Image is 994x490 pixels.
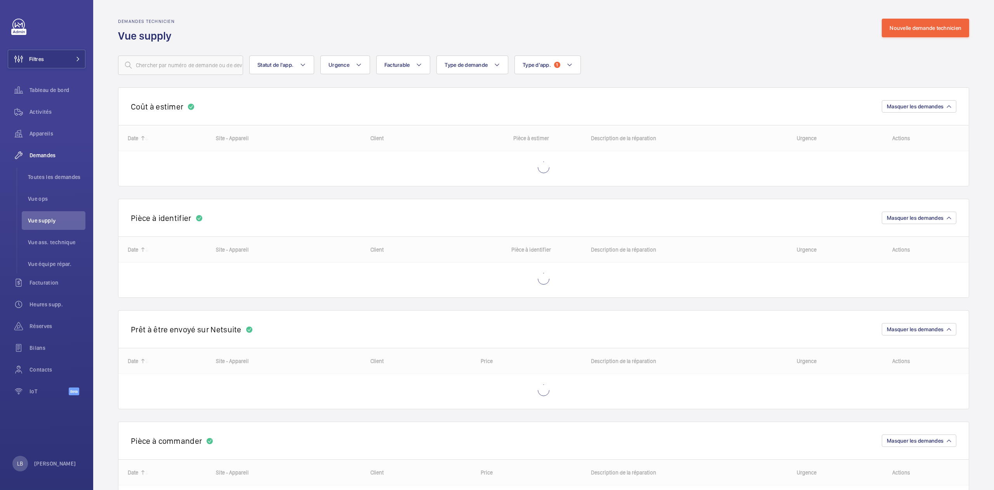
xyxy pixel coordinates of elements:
span: Appareils [30,130,85,137]
span: Heures supp. [30,301,85,308]
span: Type de demande [445,62,488,68]
button: Masquer les demandes [882,323,956,335]
span: Facturation [30,279,85,287]
button: Urgence [320,56,370,74]
button: Type d'app.1 [514,56,581,74]
span: Facturable [384,62,410,68]
span: Urgence [328,62,349,68]
button: Type de demande [436,56,508,74]
h2: Demandes technicien [118,19,176,24]
span: IoT [30,387,69,395]
p: [PERSON_NAME] [34,460,76,467]
span: Type d'app. [523,62,551,68]
span: Vue supply [28,217,85,224]
span: Masquer les demandes [887,438,944,444]
span: 1 [554,62,560,68]
span: Filtres [29,55,44,63]
span: Vue ass. technique [28,238,85,246]
span: Vue équipe répar. [28,260,85,268]
button: Filtres [8,50,85,68]
span: Masquer les demandes [887,103,944,109]
p: LB [17,460,23,467]
button: Statut de l'app. [249,56,314,74]
button: Masquer les demandes [882,212,956,224]
h2: Coût à estimer [131,102,183,111]
span: Vue ops [28,195,85,203]
span: Toutes les demandes [28,173,85,181]
span: Contacts [30,366,85,374]
h1: Vue supply [118,29,176,43]
span: Beta [69,387,79,395]
button: Nouvelle demande technicien [882,19,969,37]
span: Demandes [30,151,85,159]
span: Bilans [30,344,85,352]
span: Masquer les demandes [887,215,944,221]
button: Facturable [376,56,431,74]
span: Masquer les demandes [887,326,944,332]
h2: Pièce à identifier [131,213,191,223]
span: Statut de l'app. [257,62,294,68]
span: Réserves [30,322,85,330]
button: Masquer les demandes [882,434,956,447]
input: Chercher par numéro de demande ou de devis [118,56,243,75]
span: Tableau de bord [30,86,85,94]
span: Activités [30,108,85,116]
button: Masquer les demandes [882,100,956,113]
h2: Prêt à être envoyé sur Netsuite [131,325,242,334]
h2: Pièce à commander [131,436,202,446]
